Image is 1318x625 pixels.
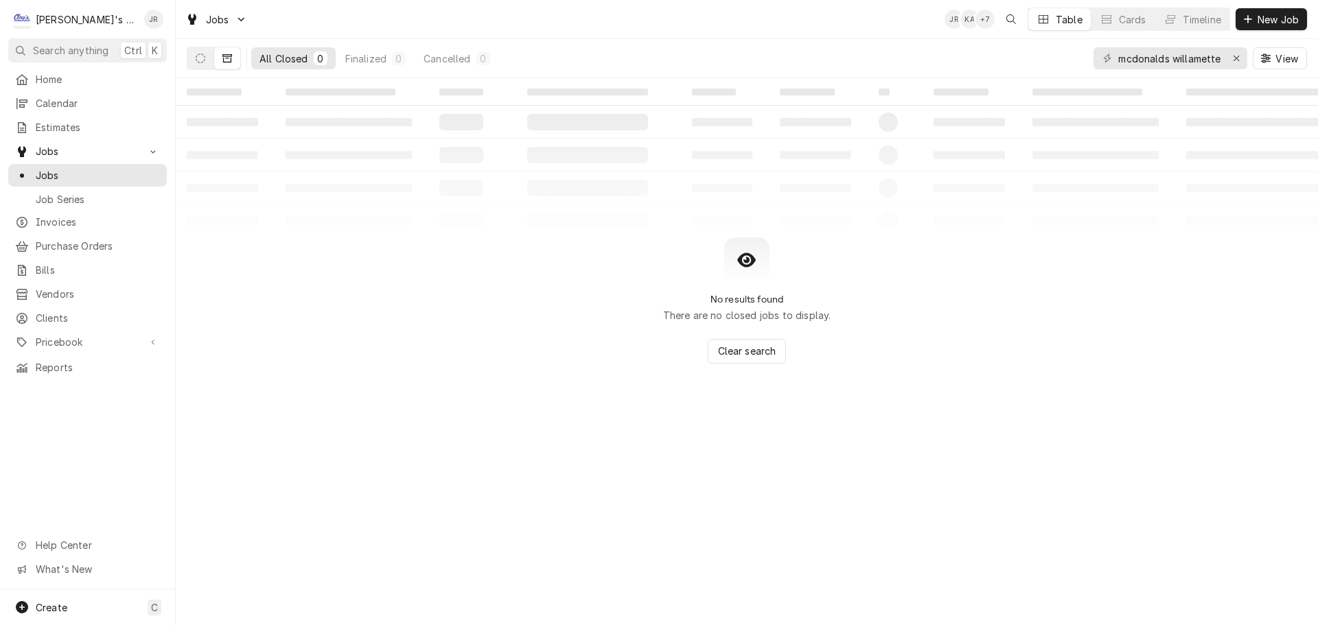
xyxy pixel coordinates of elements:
button: Erase input [1225,47,1247,69]
span: Help Center [36,538,159,552]
span: C [151,600,158,615]
div: 0 [316,51,325,66]
a: Estimates [8,116,167,139]
a: Calendar [8,92,167,115]
span: ‌ [692,89,736,95]
button: New Job [1236,8,1307,30]
div: Korey Austin's Avatar [960,10,980,29]
span: ‌ [439,89,483,95]
div: Finalized [345,51,386,66]
div: 0 [395,51,403,66]
span: Jobs [36,144,139,158]
span: Bills [36,263,160,277]
div: C [12,10,32,29]
div: Jeff Rue's Avatar [945,10,964,29]
p: There are no closed jobs to display. [663,308,831,322]
a: Vendors [8,283,167,305]
div: KA [960,10,980,29]
div: + 7 [975,10,995,29]
a: Reports [8,356,167,379]
span: ‌ [879,89,890,95]
span: ‌ [187,89,242,95]
a: Job Series [8,188,167,211]
span: Jobs [36,168,160,182]
span: View [1273,51,1301,66]
span: Reports [36,360,160,375]
span: Clients [36,311,160,325]
div: JR [945,10,964,29]
div: All Closed [259,51,308,66]
a: Go to Pricebook [8,331,167,353]
button: Open search [1000,8,1022,30]
button: Search anythingCtrlK [8,38,167,62]
div: Cards [1119,12,1146,27]
span: ‌ [527,89,648,95]
div: Table [1056,12,1083,27]
div: 0 [479,51,487,66]
span: ‌ [934,89,988,95]
span: Estimates [36,120,160,134]
div: Jeff Rue's Avatar [144,10,163,29]
span: Clear search [715,344,779,358]
a: Jobs [8,164,167,187]
span: ‌ [780,89,835,95]
table: All Closed Jobs List Loading [176,78,1318,237]
a: Bills [8,259,167,281]
a: Home [8,68,167,91]
a: Purchase Orders [8,235,167,257]
input: Keyword search [1118,47,1221,69]
span: Invoices [36,215,160,229]
span: Ctrl [124,43,142,58]
a: Go to Jobs [180,8,253,31]
span: Calendar [36,96,160,110]
span: Vendors [36,287,160,301]
span: ‌ [286,89,395,95]
span: Create [36,602,67,613]
span: Purchase Orders [36,239,160,253]
span: Job Series [36,192,160,207]
span: Home [36,72,160,86]
div: Clay's Refrigeration's Avatar [12,10,32,29]
div: Cancelled [424,51,470,66]
a: Invoices [8,211,167,233]
h2: No results found [710,294,784,305]
a: Go to What's New [8,558,167,580]
a: Go to Help Center [8,534,167,556]
span: Pricebook [36,335,139,349]
div: Timeline [1183,12,1221,27]
div: JR [144,10,163,29]
span: ‌ [1032,89,1142,95]
span: New Job [1255,12,1302,27]
a: Clients [8,307,167,329]
span: Search anything [33,43,108,58]
a: Go to Jobs [8,140,167,163]
span: Jobs [206,12,229,27]
span: K [152,43,158,58]
div: [PERSON_NAME]'s Refrigeration [36,12,137,27]
button: View [1253,47,1307,69]
button: Clear search [708,339,787,364]
span: What's New [36,562,159,576]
